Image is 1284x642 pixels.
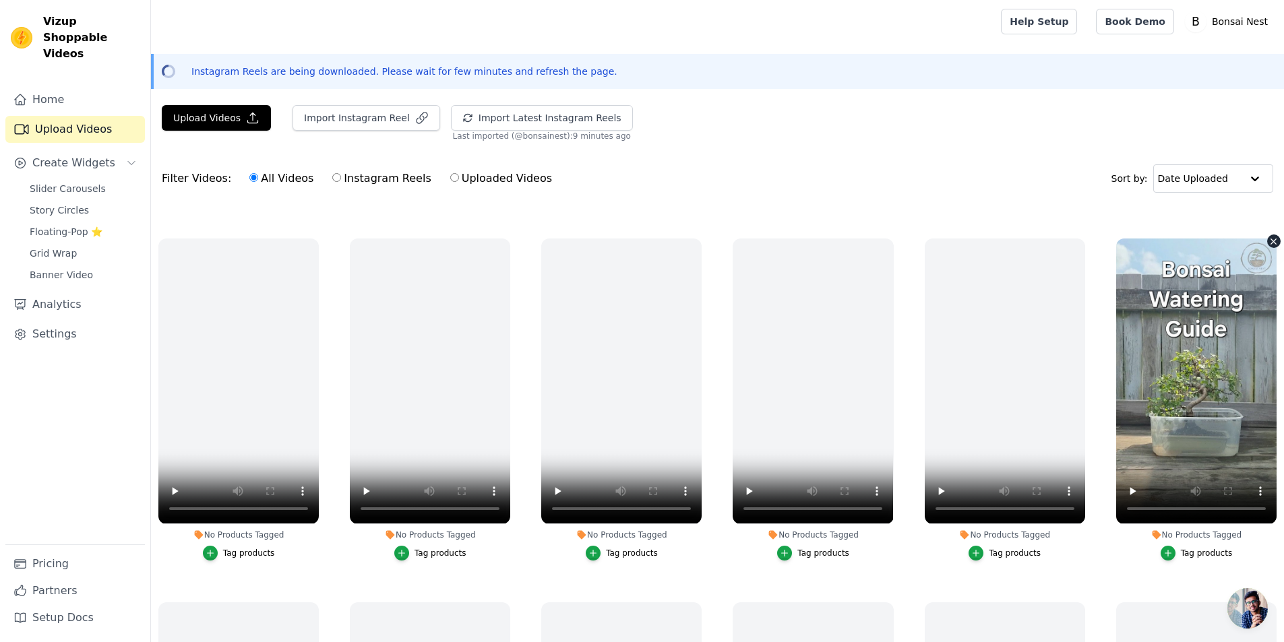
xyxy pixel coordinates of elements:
label: All Videos [249,170,314,187]
div: No Products Tagged [925,529,1085,540]
div: Tag products [223,548,275,558]
span: Grid Wrap [30,247,77,260]
button: Tag products [394,546,466,560]
div: Tag products [989,548,1041,558]
button: Video Delete [1267,234,1281,248]
a: Banner Video [22,265,145,284]
a: Slider Carousels [22,179,145,198]
span: Vizup Shoppable Videos [43,13,140,62]
span: Banner Video [30,268,93,282]
button: Upload Videos [162,105,271,131]
text: B [1192,15,1200,28]
a: Setup Docs [5,604,145,631]
a: Help Setup [1001,9,1077,34]
button: Tag products [1161,546,1233,560]
p: Bonsai Nest [1206,9,1273,34]
div: No Products Tagged [733,529,893,540]
img: Vizup [11,27,32,49]
button: Tag products [969,546,1041,560]
a: Home [5,86,145,113]
button: Tag products [777,546,849,560]
label: Instagram Reels [332,170,431,187]
div: Sort by: [1111,164,1274,193]
div: Tag products [1181,548,1233,558]
input: All Videos [249,173,258,182]
button: Tag products [586,546,658,560]
div: Filter Videos: [162,163,559,194]
div: No Products Tagged [1116,529,1277,540]
button: B Bonsai Nest [1185,9,1273,34]
input: Uploaded Videos [450,173,459,182]
button: Tag products [203,546,275,560]
a: Upload Videos [5,116,145,143]
span: Create Widgets [32,155,115,171]
div: No Products Tagged [158,529,319,540]
div: Tag products [797,548,849,558]
span: Slider Carousels [30,182,106,195]
a: Open chat [1227,588,1268,629]
a: Settings [5,321,145,348]
p: Instagram Reels are being downloaded. Please wait for few minutes and refresh the page. [191,65,617,78]
div: Tag products [415,548,466,558]
span: Floating-Pop ⭐ [30,225,102,238]
label: Uploaded Videos [450,170,553,187]
a: Analytics [5,291,145,318]
a: Partners [5,577,145,604]
div: Tag products [606,548,658,558]
span: Last imported (@ bonsainest ): 9 minutes ago [453,131,631,141]
span: Story Circles [30,203,89,217]
button: Import Latest Instagram Reels [451,105,633,131]
a: Book Demo [1096,9,1173,34]
button: Import Instagram Reel [293,105,440,131]
a: Floating-Pop ⭐ [22,222,145,241]
a: Grid Wrap [22,244,145,263]
button: Create Widgets [5,150,145,176]
input: Instagram Reels [332,173,341,182]
div: No Products Tagged [350,529,510,540]
a: Pricing [5,550,145,577]
div: No Products Tagged [541,529,702,540]
a: Story Circles [22,201,145,220]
